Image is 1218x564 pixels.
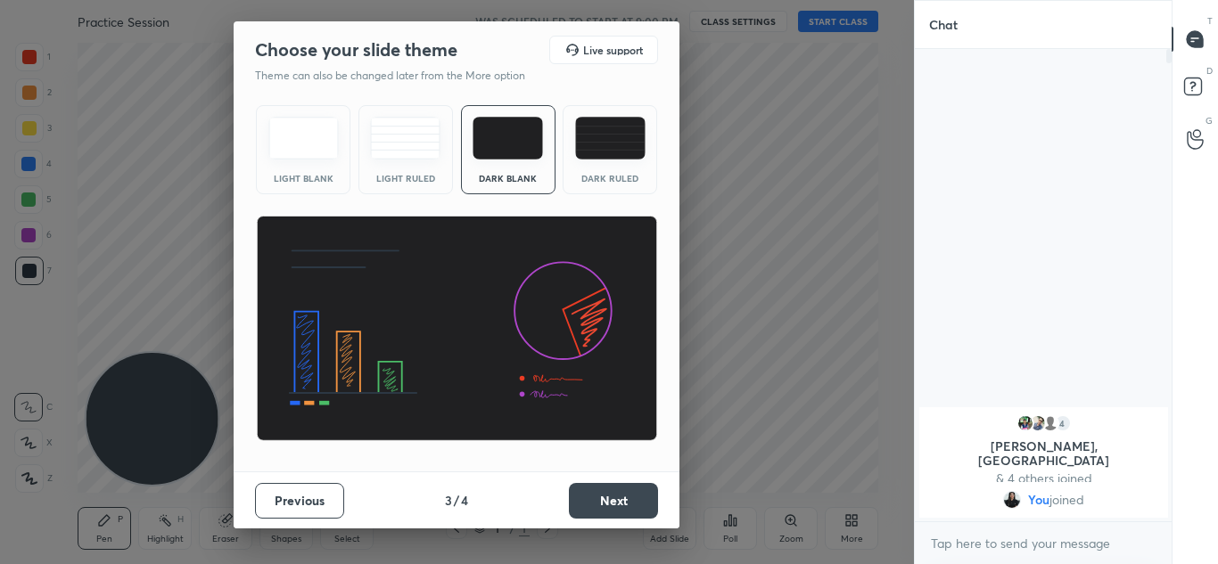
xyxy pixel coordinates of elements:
img: darkRuledTheme.de295e13.svg [575,117,646,159]
h4: 4 [461,491,468,510]
span: joined [1049,493,1084,507]
img: darkTheme.f0cc69e5.svg [473,117,543,159]
img: lightTheme.e5ed3b09.svg [268,117,339,159]
img: darkThemeBanner.d06ce4a2.svg [256,216,658,442]
p: T [1207,14,1213,28]
h4: / [454,491,459,510]
h4: 3 [445,491,452,510]
span: You [1028,493,1049,507]
h5: Live support [583,45,643,55]
div: Light Ruled [370,174,441,183]
img: ACg8ocL740IfmK-S5N9p6nQjrPGc9d8Czf6xLASluAyof_z-VEw=s96-c [1028,414,1046,432]
div: Light Blank [267,174,339,183]
button: Previous [255,483,344,519]
img: d927893aa13d4806b6c3f72c76ecc280.jpg [1003,491,1021,509]
p: & 4 others joined [930,471,1157,486]
p: D [1206,64,1213,78]
button: Next [569,483,658,519]
img: default.png [1041,414,1058,432]
p: G [1206,114,1213,127]
p: Theme can also be changed later from the More option [255,68,544,84]
p: [PERSON_NAME], [GEOGRAPHIC_DATA] [930,439,1157,468]
img: lightRuledTheme.5fabf969.svg [370,117,440,159]
div: 4 [1053,414,1071,432]
p: Chat [915,1,972,48]
div: grid [915,404,1173,521]
h2: Choose your slide theme [255,38,457,61]
div: Dark Ruled [574,174,646,183]
img: e2a09ef261bd451ba5ea84c67a57291d.jpg [1016,414,1033,432]
div: Dark Blank [473,174,544,183]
